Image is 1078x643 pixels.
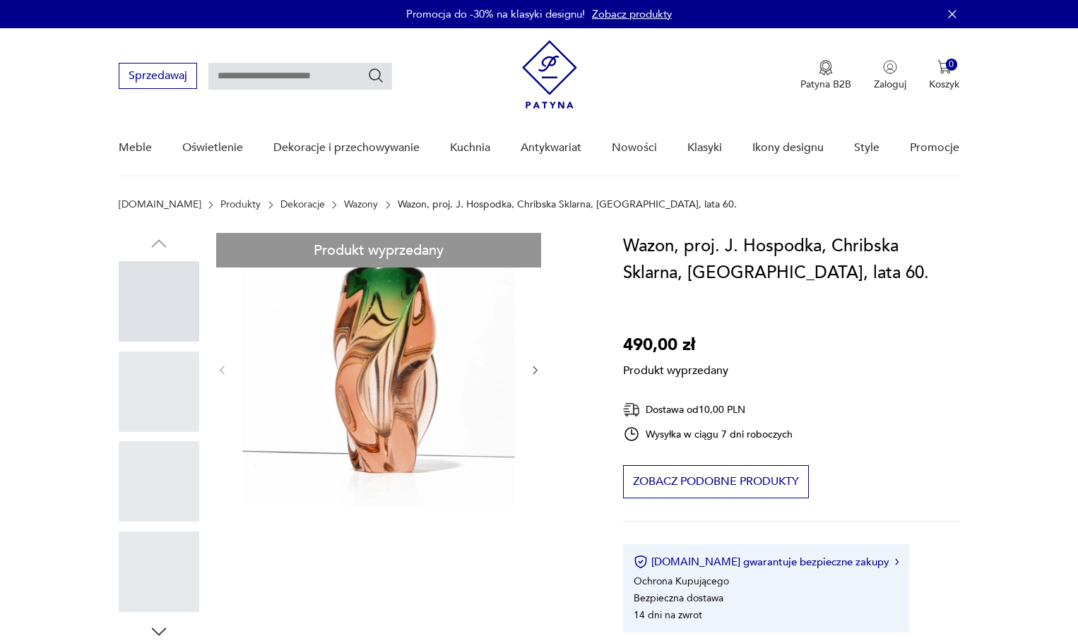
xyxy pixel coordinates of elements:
[273,121,420,175] a: Dekoracje i przechowywanie
[344,199,378,210] a: Wazony
[406,7,585,21] p: Promocja do -30% na klasyki designu!
[398,199,737,210] p: Wazon, proj. J. Hospodka, Chribska Sklarna, [GEOGRAPHIC_DATA], lata 60.
[280,199,325,210] a: Dekoracje
[819,60,833,76] img: Ikona medalu
[623,233,959,287] h1: Wazon, proj. J. Hospodka, Chribska Sklarna, [GEOGRAPHIC_DATA], lata 60.
[623,332,728,359] p: 490,00 zł
[623,359,728,378] p: Produkt wyprzedany
[854,121,879,175] a: Style
[623,426,793,443] div: Wysyłka w ciągu 7 dni roboczych
[634,555,899,569] button: [DOMAIN_NAME] gwarantuje bezpieczne zakupy
[874,60,906,91] button: Zaloguj
[119,72,197,82] a: Sprzedawaj
[910,121,959,175] a: Promocje
[623,401,793,419] div: Dostawa od 10,00 PLN
[929,60,959,91] button: 0Koszyk
[182,121,243,175] a: Oświetlenie
[367,67,384,84] button: Szukaj
[752,121,824,175] a: Ikony designu
[800,60,851,91] a: Ikona medaluPatyna B2B
[119,199,201,210] a: [DOMAIN_NAME]
[634,555,648,569] img: Ikona certyfikatu
[450,121,490,175] a: Kuchnia
[623,401,640,419] img: Ikona dostawy
[521,121,581,175] a: Antykwariat
[937,60,952,74] img: Ikona koszyka
[946,59,958,71] div: 0
[874,78,906,91] p: Zaloguj
[929,78,959,91] p: Koszyk
[623,465,809,498] button: Zobacz podobne produkty
[800,60,851,91] button: Patyna B2B
[895,558,899,565] img: Ikona strzałki w prawo
[522,40,577,109] img: Patyna - sklep z meblami i dekoracjami vintage
[592,7,672,21] a: Zobacz produkty
[883,60,897,74] img: Ikonka użytkownika
[687,121,722,175] a: Klasyki
[119,121,152,175] a: Meble
[220,199,261,210] a: Produkty
[612,121,657,175] a: Nowości
[634,608,702,622] li: 14 dni na zwrot
[800,78,851,91] p: Patyna B2B
[119,63,197,89] button: Sprzedawaj
[634,591,723,605] li: Bezpieczna dostawa
[634,575,729,588] li: Ochrona Kupującego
